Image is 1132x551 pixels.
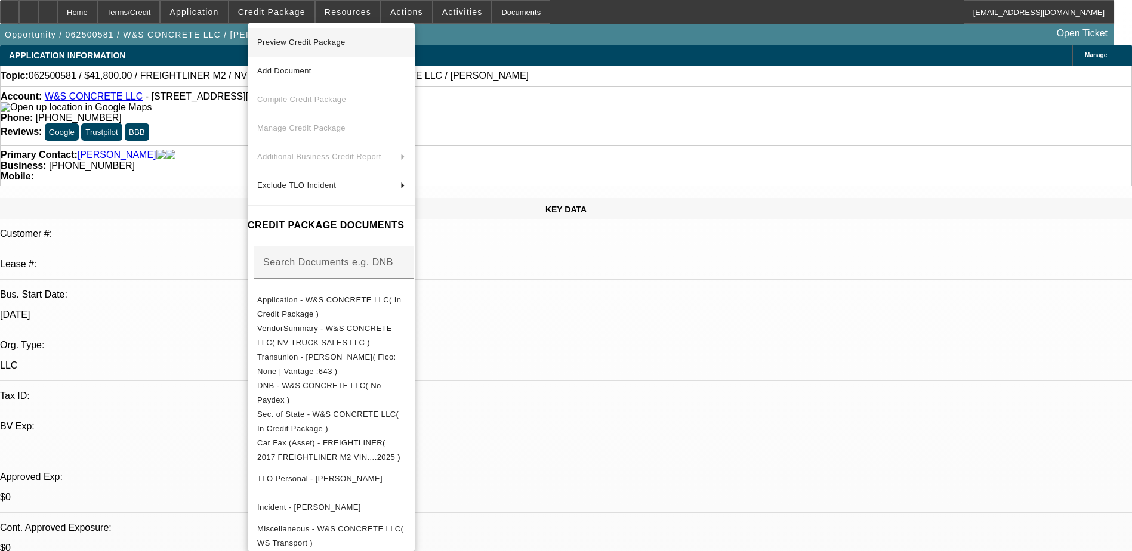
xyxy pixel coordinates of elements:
span: Miscellaneous - W&S CONCRETE LLC( WS Transport ) [257,524,403,547]
span: Car Fax (Asset) - FREIGHTLINER( 2017 FREIGHTLINER M2 VIN....2025 ) [257,438,400,462]
button: Sec. of State - W&S CONCRETE LLC( In Credit Package ) [248,407,415,436]
span: Exclude TLO Incident [257,181,336,190]
span: Application - W&S CONCRETE LLC( In Credit Package ) [257,295,401,318]
span: DNB - W&S CONCRETE LLC( No Paydex ) [257,381,381,404]
button: Application - W&S CONCRETE LLC( In Credit Package ) [248,293,415,321]
button: Transunion - Soltero, Guillermo( Fico: None | Vantage :643 ) [248,350,415,379]
span: VendorSummary - W&S CONCRETE LLC( NV TRUCK SALES LLC ) [257,324,392,347]
button: DNB - W&S CONCRETE LLC( No Paydex ) [248,379,415,407]
span: TLO Personal - [PERSON_NAME] [257,474,383,483]
button: Incident - Soltero, Guillermo [248,493,415,522]
h4: CREDIT PACKAGE DOCUMENTS [248,218,415,233]
button: TLO Personal - Soltero, Guillermo [248,465,415,493]
mat-label: Search Documents e.g. DNB [263,257,393,267]
button: VendorSummary - W&S CONCRETE LLC( NV TRUCK SALES LLC ) [248,321,415,350]
span: Incident - [PERSON_NAME] [257,503,361,512]
button: Miscellaneous - W&S CONCRETE LLC( WS Transport ) [248,522,415,550]
button: Car Fax (Asset) - FREIGHTLINER( 2017 FREIGHTLINER M2 VIN....2025 ) [248,436,415,465]
span: Add Document [257,66,311,75]
span: Sec. of State - W&S CONCRETE LLC( In Credit Package ) [257,410,399,433]
span: Preview Credit Package [257,38,346,47]
span: Transunion - [PERSON_NAME]( Fico: None | Vantage :643 ) [257,352,396,376]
